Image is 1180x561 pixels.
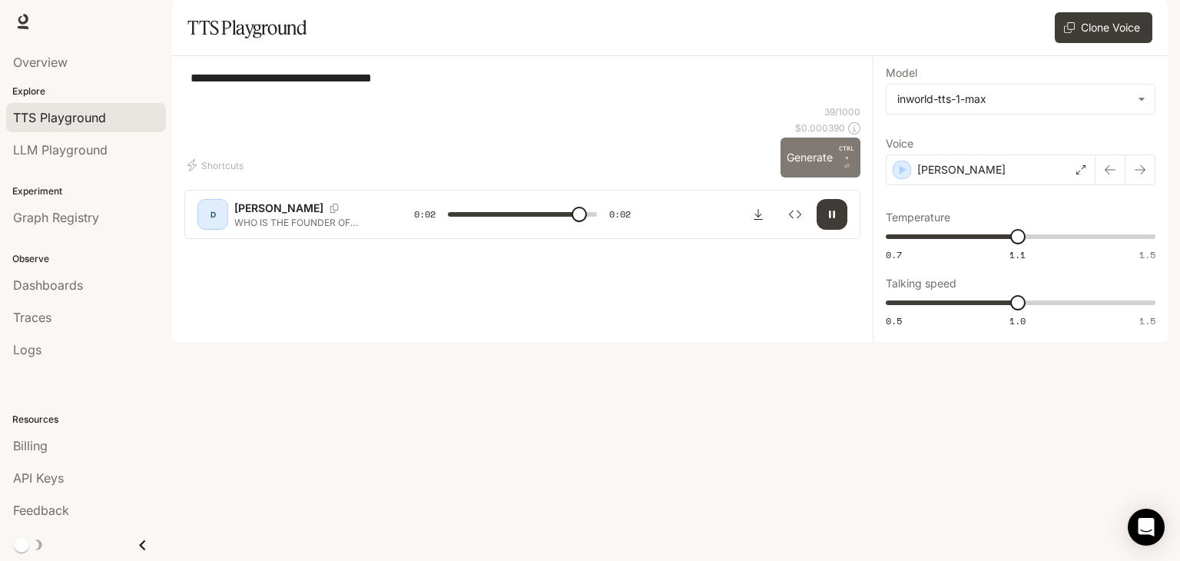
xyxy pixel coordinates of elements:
span: 1.1 [1009,248,1026,261]
p: Model [886,68,917,78]
span: 1.5 [1139,314,1155,327]
button: Clone Voice [1055,12,1152,43]
p: [PERSON_NAME] [234,201,323,216]
span: 1.0 [1009,314,1026,327]
p: Voice [886,138,913,149]
p: WHO IS THE FOUNDER OF SPACE X COMPANY? [234,216,377,229]
p: Talking speed [886,278,956,289]
p: $ 0.000390 [795,121,845,134]
p: CTRL + [839,144,854,162]
div: Open Intercom Messenger [1128,509,1165,546]
button: Shortcuts [184,153,250,178]
p: 39 / 1000 [824,105,860,118]
button: GenerateCTRL +⏎ [781,138,860,178]
button: Copy Voice ID [323,204,345,213]
span: 0:02 [414,207,436,222]
div: inworld-tts-1-max [897,91,1130,107]
span: 0:02 [609,207,631,222]
span: 0.7 [886,248,902,261]
p: [PERSON_NAME] [917,162,1006,178]
p: Temperature [886,212,950,223]
button: Download audio [743,199,774,230]
span: 0.5 [886,314,902,327]
h1: TTS Playground [187,12,307,43]
p: ⏎ [839,144,854,171]
div: inworld-tts-1-max [887,85,1155,114]
div: D [201,202,225,227]
button: Inspect [780,199,810,230]
span: 1.5 [1139,248,1155,261]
